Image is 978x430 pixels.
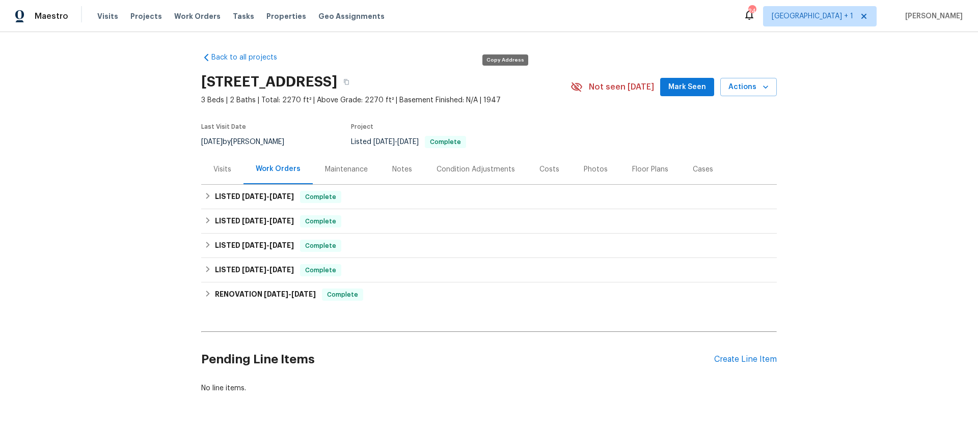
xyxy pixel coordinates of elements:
[201,52,299,63] a: Back to all projects
[201,138,223,146] span: [DATE]
[301,192,340,202] span: Complete
[720,78,777,97] button: Actions
[318,11,385,21] span: Geo Assignments
[589,82,654,92] span: Not seen [DATE]
[748,6,755,16] div: 24
[201,383,777,393] div: No line items.
[301,241,340,251] span: Complete
[242,193,294,200] span: -
[437,164,515,175] div: Condition Adjustments
[201,234,777,258] div: LISTED [DATE]-[DATE]Complete
[215,215,294,227] h6: LISTED
[269,193,294,200] span: [DATE]
[215,191,294,203] h6: LISTED
[728,81,769,94] span: Actions
[269,266,294,273] span: [DATE]
[660,78,714,97] button: Mark Seen
[264,291,288,298] span: [DATE]
[201,336,714,383] h2: Pending Line Items
[397,138,419,146] span: [DATE]
[392,164,412,175] div: Notes
[215,264,294,276] h6: LISTED
[901,11,963,21] span: [PERSON_NAME]
[201,124,246,130] span: Last Visit Date
[693,164,713,175] div: Cases
[301,265,340,275] span: Complete
[632,164,668,175] div: Floor Plans
[242,242,266,249] span: [DATE]
[242,242,294,249] span: -
[373,138,395,146] span: [DATE]
[301,216,340,226] span: Complete
[201,136,296,148] div: by [PERSON_NAME]
[242,217,294,224] span: -
[97,11,118,21] span: Visits
[242,217,266,224] span: [DATE]
[201,77,337,87] h2: [STREET_ADDRESS]
[269,217,294,224] span: [DATE]
[351,138,466,146] span: Listed
[266,11,306,21] span: Properties
[215,289,316,301] h6: RENOVATION
[201,185,777,209] div: LISTED [DATE]-[DATE]Complete
[351,124,373,130] span: Project
[426,139,465,145] span: Complete
[539,164,559,175] div: Costs
[233,13,254,20] span: Tasks
[291,291,316,298] span: [DATE]
[772,11,853,21] span: [GEOGRAPHIC_DATA] + 1
[269,242,294,249] span: [DATE]
[584,164,608,175] div: Photos
[714,355,777,364] div: Create Line Item
[201,209,777,234] div: LISTED [DATE]-[DATE]Complete
[668,81,706,94] span: Mark Seen
[215,240,294,252] h6: LISTED
[264,291,316,298] span: -
[201,258,777,282] div: LISTED [DATE]-[DATE]Complete
[323,290,362,300] span: Complete
[201,282,777,307] div: RENOVATION [DATE]-[DATE]Complete
[242,266,294,273] span: -
[213,164,231,175] div: Visits
[325,164,368,175] div: Maintenance
[242,266,266,273] span: [DATE]
[373,138,419,146] span: -
[130,11,162,21] span: Projects
[35,11,68,21] span: Maestro
[256,164,301,174] div: Work Orders
[242,193,266,200] span: [DATE]
[174,11,221,21] span: Work Orders
[201,95,570,105] span: 3 Beds | 2 Baths | Total: 2270 ft² | Above Grade: 2270 ft² | Basement Finished: N/A | 1947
